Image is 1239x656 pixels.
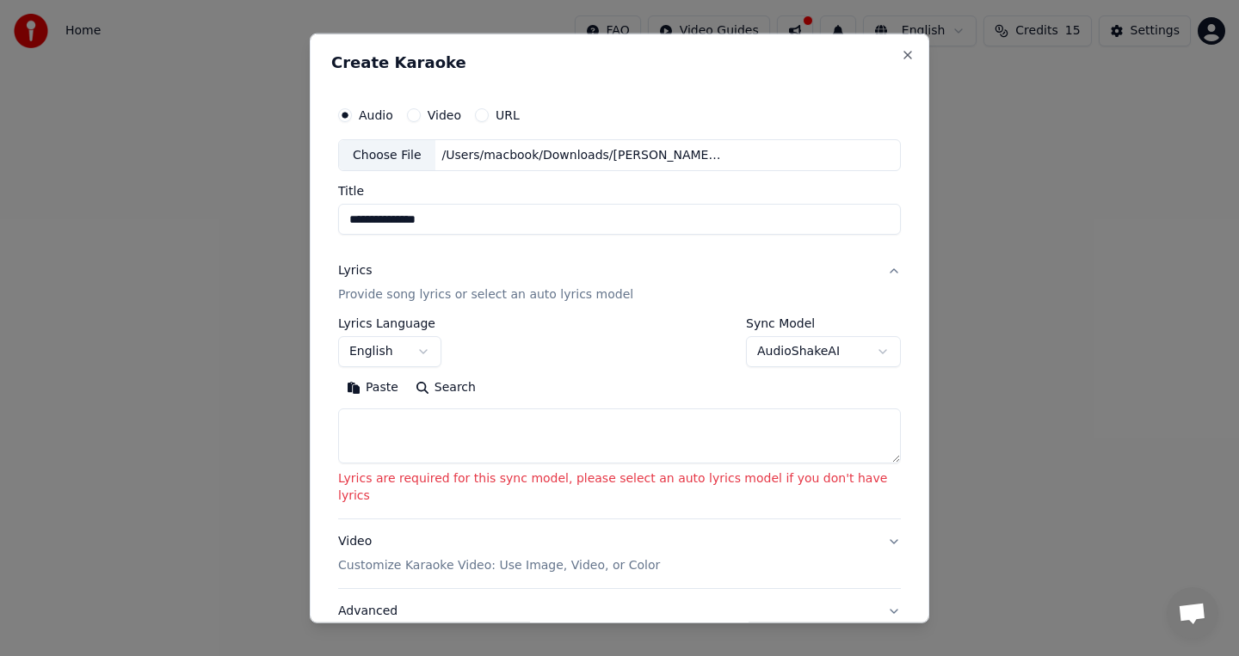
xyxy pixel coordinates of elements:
button: Advanced [338,589,901,634]
label: Video [428,108,461,120]
h2: Create Karaoke [331,54,908,70]
label: Audio [359,108,393,120]
div: Video [338,533,660,574]
p: Lyrics are required for this sync model, please select an auto lyrics model if you don't have lyrics [338,470,901,505]
div: Lyrics [338,262,372,279]
button: LyricsProvide song lyrics or select an auto lyrics model [338,248,901,317]
label: Lyrics Language [338,317,441,329]
label: Title [338,185,901,197]
button: VideoCustomize Karaoke Video: Use Image, Video, or Color [338,519,901,588]
button: Paste [338,374,407,402]
label: Sync Model [746,317,901,329]
div: Choose File [339,139,435,170]
label: URL [496,108,520,120]
div: /Users/macbook/Downloads/[PERSON_NAME].mp3 [435,146,728,163]
div: LyricsProvide song lyrics or select an auto lyrics model [338,317,901,518]
button: Search [407,374,484,402]
p: Customize Karaoke Video: Use Image, Video, or Color [338,557,660,574]
p: Provide song lyrics or select an auto lyrics model [338,286,633,303]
